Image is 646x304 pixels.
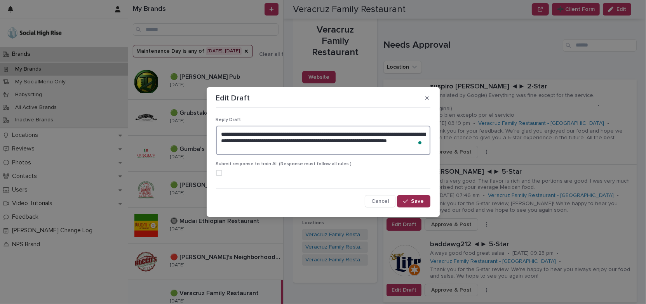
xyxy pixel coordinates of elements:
[216,162,352,166] span: Submit response to train AI. (Response must follow all rules.)
[397,195,430,207] button: Save
[371,199,389,204] span: Cancel
[216,126,430,155] textarea: To enrich screen reader interactions, please activate Accessibility in Grammarly extension settings
[411,199,424,204] span: Save
[216,117,241,122] span: Reply Draft
[365,195,395,207] button: Cancel
[216,93,250,103] p: Edit Draft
